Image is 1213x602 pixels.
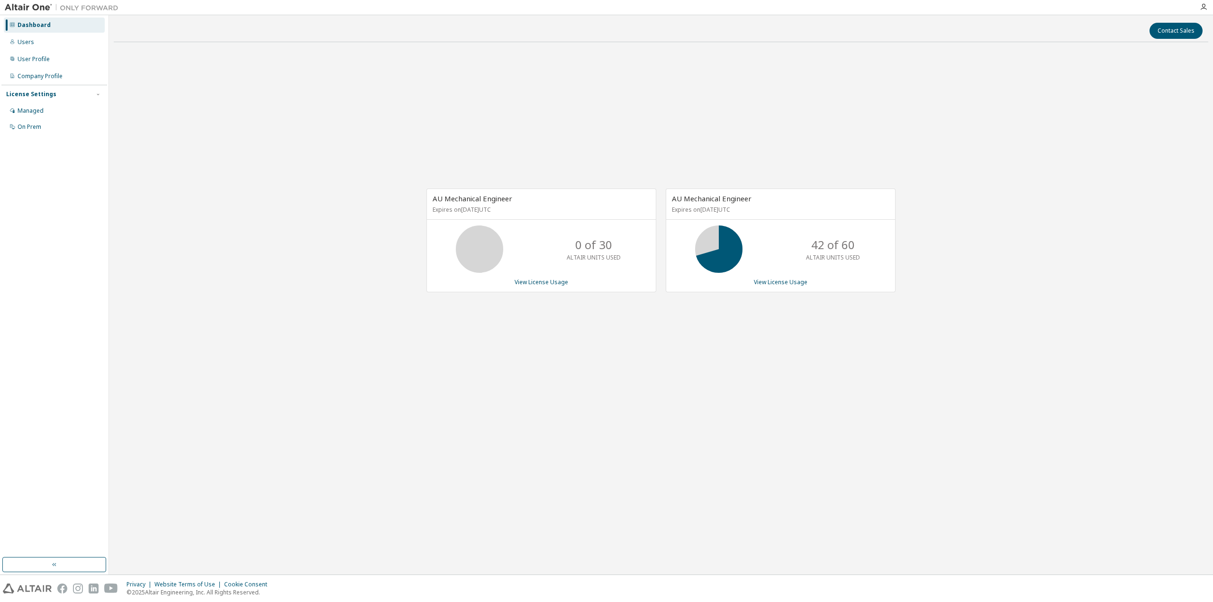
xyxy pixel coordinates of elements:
[224,581,273,588] div: Cookie Consent
[57,584,67,593] img: facebook.svg
[754,278,807,286] a: View License Usage
[433,194,512,203] span: AU Mechanical Engineer
[18,38,34,46] div: Users
[567,253,621,261] p: ALTAIR UNITS USED
[18,107,44,115] div: Managed
[515,278,568,286] a: View License Usage
[18,72,63,80] div: Company Profile
[811,237,855,253] p: 42 of 60
[104,584,118,593] img: youtube.svg
[18,123,41,131] div: On Prem
[672,206,887,214] p: Expires on [DATE] UTC
[18,55,50,63] div: User Profile
[575,237,612,253] p: 0 of 30
[127,588,273,596] p: © 2025 Altair Engineering, Inc. All Rights Reserved.
[1150,23,1203,39] button: Contact Sales
[89,584,99,593] img: linkedin.svg
[672,194,751,203] span: AU Mechanical Engineer
[127,581,154,588] div: Privacy
[3,584,52,593] img: altair_logo.svg
[6,90,56,98] div: License Settings
[73,584,83,593] img: instagram.svg
[18,21,51,29] div: Dashboard
[806,253,860,261] p: ALTAIR UNITS USED
[5,3,123,12] img: Altair One
[433,206,648,214] p: Expires on [DATE] UTC
[154,581,224,588] div: Website Terms of Use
